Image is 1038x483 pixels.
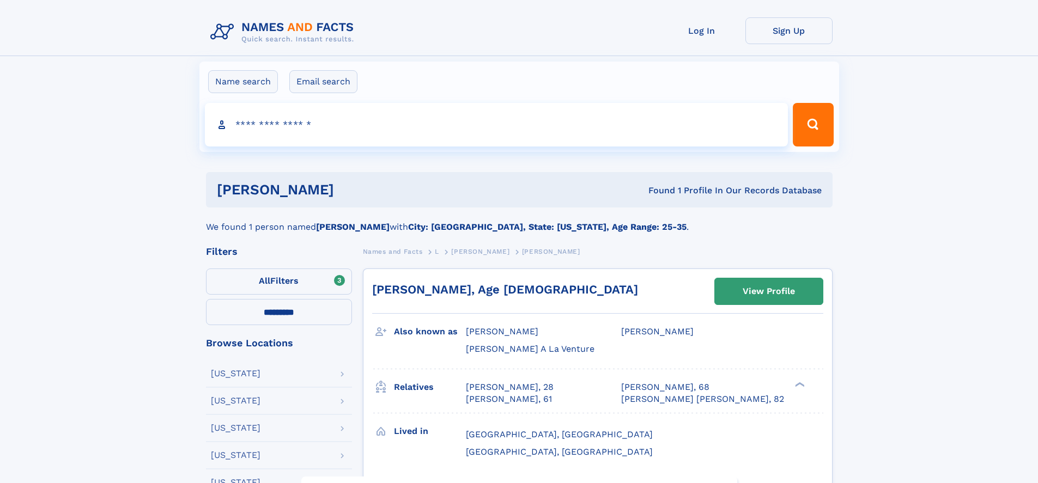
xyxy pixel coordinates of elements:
[435,244,439,258] a: L
[792,381,805,388] div: ❯
[658,17,745,44] a: Log In
[793,103,833,146] button: Search Button
[466,326,538,337] span: [PERSON_NAME]
[206,247,352,256] div: Filters
[466,344,594,354] span: [PERSON_NAME] A La Venture
[435,248,439,255] span: L
[466,393,552,405] a: [PERSON_NAME], 61
[621,393,784,405] a: [PERSON_NAME] [PERSON_NAME], 82
[408,222,687,232] b: City: [GEOGRAPHIC_DATA], State: [US_STATE], Age Range: 25-35
[363,244,423,258] a: Names and Facts
[217,183,491,197] h1: [PERSON_NAME]
[259,276,270,286] span: All
[208,70,278,93] label: Name search
[451,248,509,255] span: [PERSON_NAME]
[372,283,638,296] a: [PERSON_NAME], Age [DEMOGRAPHIC_DATA]
[394,422,466,441] h3: Lived in
[211,396,260,405] div: [US_STATE]
[491,185,822,197] div: Found 1 Profile In Our Records Database
[211,369,260,378] div: [US_STATE]
[206,268,352,295] label: Filters
[289,70,357,93] label: Email search
[466,447,653,457] span: [GEOGRAPHIC_DATA], [GEOGRAPHIC_DATA]
[211,424,260,432] div: [US_STATE]
[522,248,580,255] span: [PERSON_NAME]
[745,17,833,44] a: Sign Up
[394,322,466,341] h3: Also known as
[743,279,795,304] div: View Profile
[621,326,694,337] span: [PERSON_NAME]
[206,17,363,47] img: Logo Names and Facts
[316,222,390,232] b: [PERSON_NAME]
[466,381,554,393] a: [PERSON_NAME], 28
[466,429,653,439] span: [GEOGRAPHIC_DATA], [GEOGRAPHIC_DATA]
[621,381,709,393] a: [PERSON_NAME], 68
[206,207,833,234] div: We found 1 person named with .
[205,103,788,146] input: search input
[451,244,509,258] a: [PERSON_NAME]
[206,338,352,348] div: Browse Locations
[715,278,823,304] a: View Profile
[211,451,260,460] div: [US_STATE]
[394,378,466,396] h3: Relatives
